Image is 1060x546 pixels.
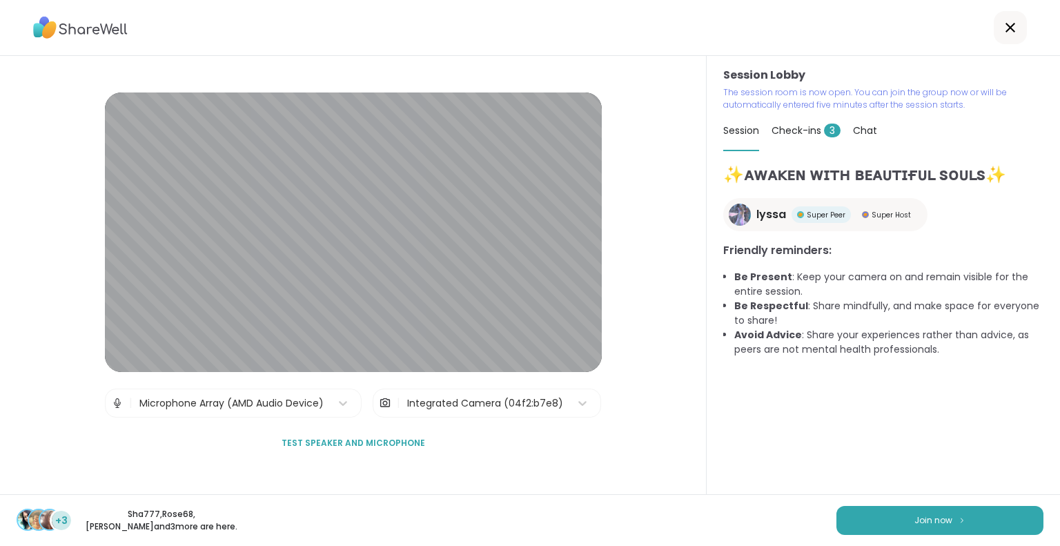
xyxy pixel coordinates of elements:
[958,516,966,524] img: ShareWell Logomark
[29,510,48,529] img: Rose68
[723,242,1043,259] h3: Friendly reminders:
[18,510,37,529] img: Sha777
[139,396,324,411] div: Microphone Array (AMD Audio Device)
[723,67,1043,84] h3: Session Lobby
[734,270,792,284] b: Be Present
[853,124,877,137] span: Chat
[129,389,132,417] span: |
[723,86,1043,111] p: The session room is now open. You can join the group now or will be automatically entered five mi...
[734,328,802,342] b: Avoid Advice
[734,299,1043,328] li: : Share mindfully, and make space for everyone to share!
[111,389,124,417] img: Microphone
[807,210,845,220] span: Super Peer
[379,389,391,417] img: Camera
[723,198,927,231] a: lyssalyssaSuper PeerSuper PeerSuper HostSuper Host
[33,12,128,43] img: ShareWell Logo
[836,506,1043,535] button: Join now
[729,204,751,226] img: lyssa
[40,510,59,529] img: dodi
[723,162,1043,187] h1: ✨ᴀᴡᴀᴋᴇɴ ᴡɪᴛʜ ʙᴇᴀᴜᴛɪғᴜʟ sᴏᴜʟs✨
[397,389,400,417] span: |
[407,396,563,411] div: Integrated Camera (04f2:b7e8)
[734,328,1043,357] li: : Share your experiences rather than advice, as peers are not mental health professionals.
[734,270,1043,299] li: : Keep your camera on and remain visible for the entire session.
[872,210,911,220] span: Super Host
[914,514,952,527] span: Join now
[756,206,786,223] span: lyssa
[84,508,239,533] p: Sha777 , Rose68 , [PERSON_NAME] and 3 more are here.
[723,124,759,137] span: Session
[772,124,841,137] span: Check-ins
[862,211,869,218] img: Super Host
[824,124,841,137] span: 3
[55,514,68,528] span: +3
[282,437,425,449] span: Test speaker and microphone
[797,211,804,218] img: Super Peer
[734,299,808,313] b: Be Respectful
[276,429,431,458] button: Test speaker and microphone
